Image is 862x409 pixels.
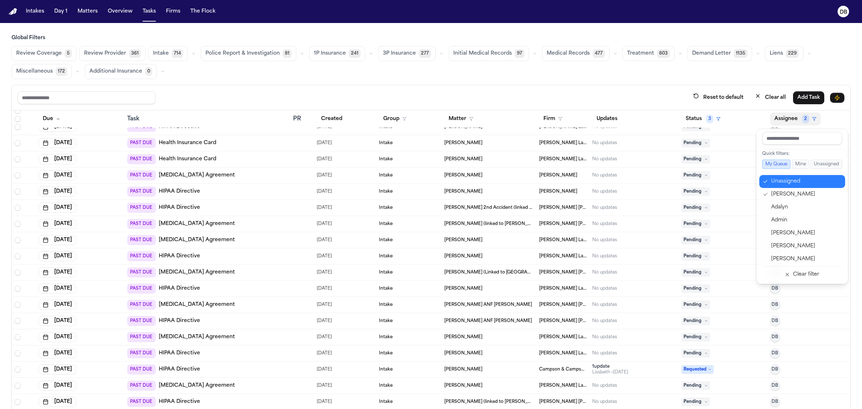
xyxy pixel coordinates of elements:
[771,216,841,225] div: Admin
[771,190,841,199] div: [PERSON_NAME]
[762,151,842,157] div: Quick filters:
[793,270,819,279] div: Clear filter
[771,177,841,186] div: Unassigned
[770,112,821,125] button: Assignee2
[792,160,809,169] button: Mine
[771,229,841,238] div: [PERSON_NAME]
[762,160,791,169] button: My Queue
[811,160,842,169] button: Unassigned
[771,255,841,263] div: [PERSON_NAME]
[756,129,848,284] div: Assignee2
[771,242,841,251] div: [PERSON_NAME]
[771,203,841,212] div: Adalyn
